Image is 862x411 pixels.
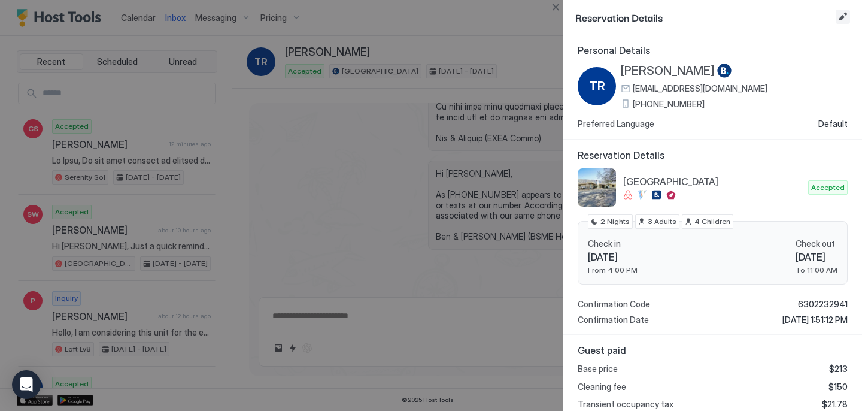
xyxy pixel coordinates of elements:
[588,265,638,274] span: From 4:00 PM
[600,216,630,227] span: 2 Nights
[822,399,848,410] span: $21.78
[633,83,767,94] span: [EMAIL_ADDRESS][DOMAIN_NAME]
[633,99,705,110] span: [PHONE_NUMBER]
[836,10,850,24] button: Edit reservation
[829,364,848,374] span: $213
[589,77,605,95] span: TR
[12,370,41,399] div: Open Intercom Messenger
[578,344,848,356] span: Guest paid
[575,10,833,25] span: Reservation Details
[648,216,676,227] span: 3 Adults
[828,382,848,392] span: $150
[578,168,616,207] div: listing image
[578,119,654,129] span: Preferred Language
[811,182,845,193] span: Accepted
[578,315,649,325] span: Confirmation Date
[796,251,837,263] span: [DATE]
[694,216,730,227] span: 4 Children
[798,299,848,310] span: 6302232941
[588,251,638,263] span: [DATE]
[578,44,848,56] span: Personal Details
[621,64,715,78] span: [PERSON_NAME]
[578,382,626,392] span: Cleaning fee
[782,315,848,325] span: [DATE] 1:51:12 PM
[796,265,837,274] span: To 11:00 AM
[818,119,848,129] span: Default
[578,364,618,374] span: Base price
[796,238,837,249] span: Check out
[578,399,673,410] span: Transient occupancy tax
[588,238,638,249] span: Check in
[623,176,803,188] span: [GEOGRAPHIC_DATA]
[578,149,848,161] span: Reservation Details
[578,299,650,310] span: Confirmation Code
